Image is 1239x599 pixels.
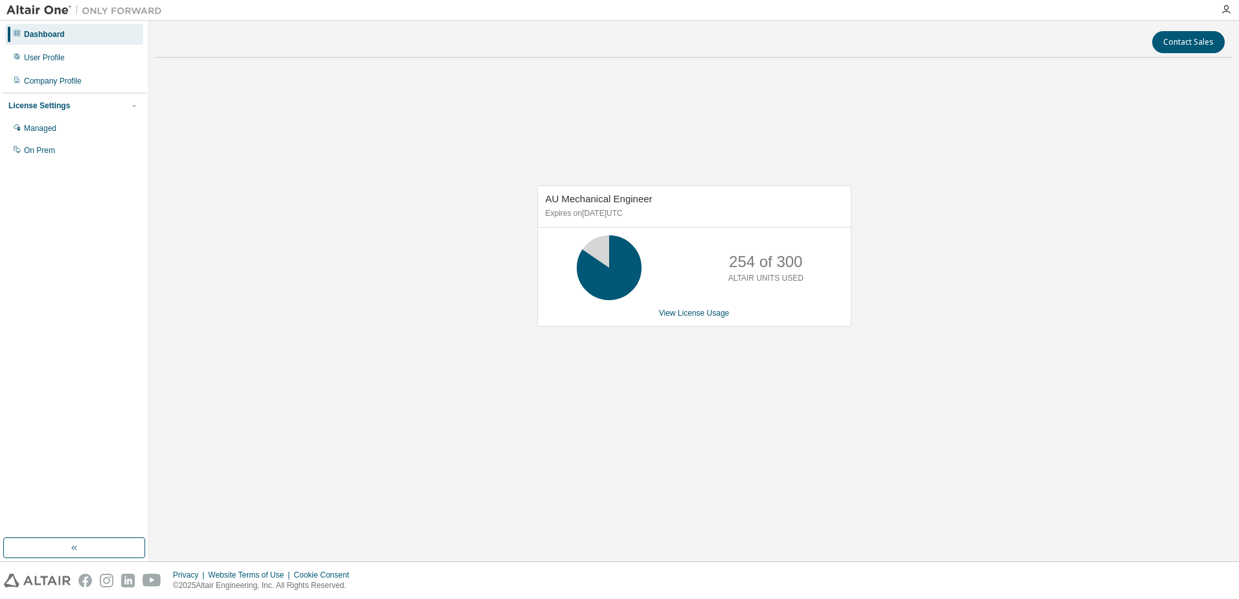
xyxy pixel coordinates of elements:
img: youtube.svg [143,574,161,587]
img: instagram.svg [100,574,113,587]
p: © 2025 Altair Engineering, Inc. All Rights Reserved. [173,580,357,591]
div: Website Terms of Use [208,570,294,580]
img: linkedin.svg [121,574,135,587]
a: View License Usage [659,309,730,318]
img: Altair One [6,4,168,17]
div: User Profile [24,53,65,63]
img: altair_logo.svg [4,574,71,587]
p: ALTAIR UNITS USED [728,273,804,284]
div: Dashboard [24,29,65,40]
div: Company Profile [24,76,82,86]
p: 254 of 300 [729,251,802,273]
img: facebook.svg [78,574,92,587]
div: Cookie Consent [294,570,356,580]
p: Expires on [DATE] UTC [546,208,840,219]
span: AU Mechanical Engineer [546,193,653,204]
button: Contact Sales [1152,31,1225,53]
div: License Settings [8,100,70,111]
div: Managed [24,123,56,134]
div: On Prem [24,145,55,156]
div: Privacy [173,570,208,580]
